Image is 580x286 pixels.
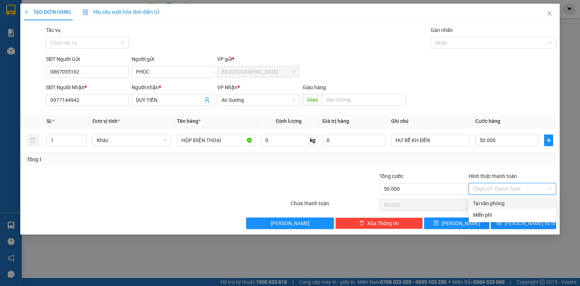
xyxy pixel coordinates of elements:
[177,134,255,146] input: VD: Bàn, Ghế
[204,97,210,103] span: user-add
[27,156,224,163] div: Tổng: 1
[322,118,349,124] span: Giá trị hàng
[132,55,214,63] div: Người gửi
[217,84,237,90] span: VP Nhận
[83,9,88,15] img: icon
[359,220,364,226] span: delete
[5,5,81,13] div: 30.000
[391,134,469,146] input: Ghi Chú
[544,134,553,146] button: plus
[442,219,480,227] span: [PERSON_NAME]
[246,217,333,229] button: [PERSON_NAME]
[24,9,29,14] span: plus
[505,219,555,227] span: [PERSON_NAME] và In
[27,134,38,146] button: delete
[78,140,86,146] span: Decrease Value
[84,41,147,49] div: [DATE] 11:32
[177,118,200,124] span: Tên hàng
[303,84,326,90] span: Giao hàng
[84,32,147,41] div: TC1108250060
[276,118,302,124] span: Định lượng
[84,49,147,57] div: [GEOGRAPHIC_DATA]
[46,55,129,63] div: SĐT Người Gửi
[75,17,85,27] span: SL
[431,27,453,33] label: Gán nhãn
[46,27,61,33] label: Tác vụ
[547,11,552,16] span: close
[46,83,129,91] div: SĐT Người Nhận
[367,219,399,227] span: Xóa Thông tin
[46,118,52,124] span: SL
[469,173,517,179] label: Hình thức thanh toán
[475,118,500,124] span: Cước hàng
[544,137,553,143] span: plus
[78,135,86,140] span: Increase Value
[271,219,310,227] span: [PERSON_NAME]
[388,114,472,128] th: Ghi chú
[434,220,439,226] span: save
[303,94,322,105] span: Giao
[309,134,316,146] span: kg
[221,66,295,77] span: BX Tân Châu
[132,83,214,91] div: Người nhận
[221,95,295,105] span: An Sương
[473,199,552,207] div: Tại văn phòng
[491,217,556,229] button: printer[PERSON_NAME] và In
[24,9,71,15] span: TẠO ĐƠN HÀNG
[380,173,403,179] span: Tổng cước
[539,4,560,24] button: Close
[6,18,147,27] div: Tên hàng: HỒ SƠ ( : 1 )
[322,94,407,105] input: Dọc đường
[335,217,423,229] button: deleteXóa Thông tin
[322,134,385,146] input: 0
[473,211,552,219] div: Miễn phí
[97,135,166,146] span: Khác
[80,141,85,145] span: down
[5,5,17,13] span: CR :
[83,9,159,15] span: Yêu cầu xuất hóa đơn điện tử
[80,136,85,140] span: up
[217,55,300,63] div: VP gửi
[92,118,120,124] span: Đơn vị tính
[290,199,379,212] div: Chưa thanh toán
[424,217,489,229] button: save[PERSON_NAME]
[497,220,502,226] span: printer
